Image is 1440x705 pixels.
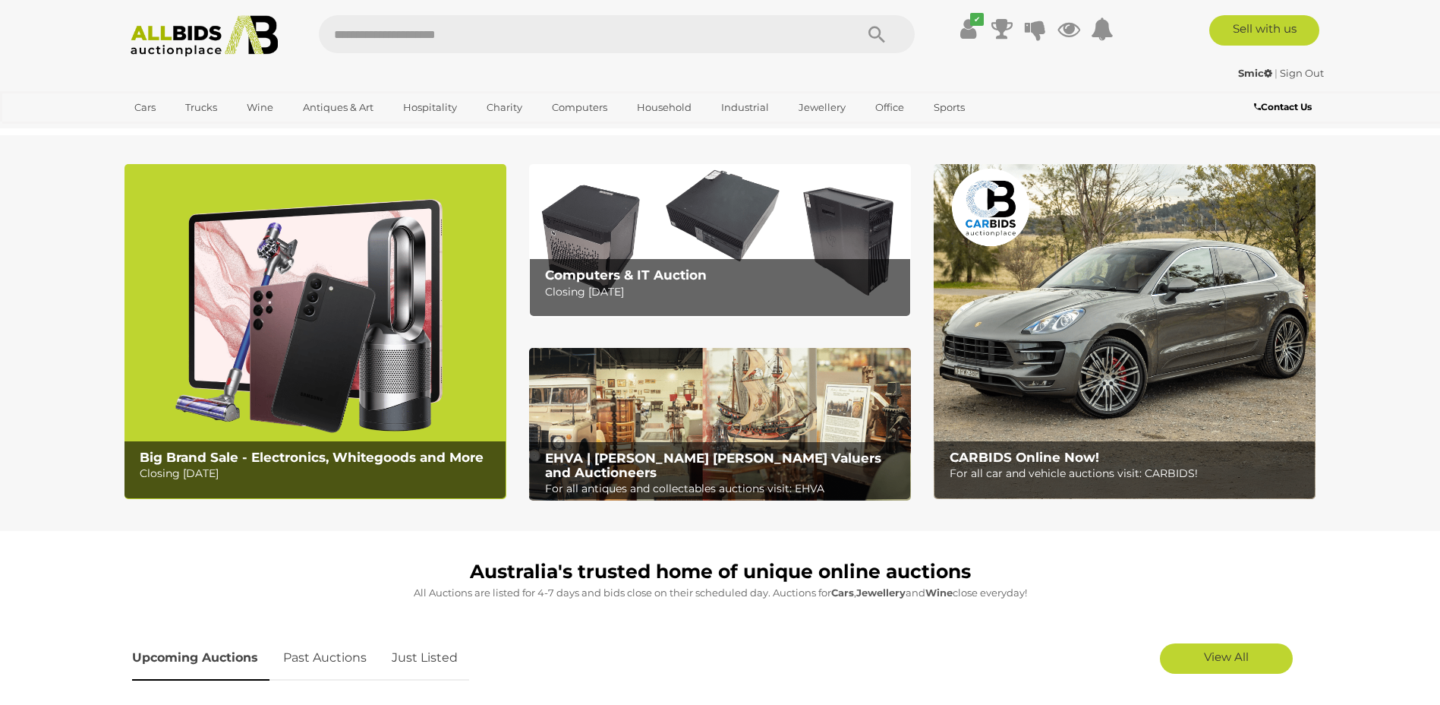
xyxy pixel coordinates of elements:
[393,95,467,120] a: Hospitality
[132,636,269,681] a: Upcoming Auctions
[140,450,484,465] b: Big Brand Sale - Electronics, Whitegoods and More
[865,95,914,120] a: Office
[1254,99,1316,115] a: Contact Us
[627,95,701,120] a: Household
[831,586,854,599] strong: Cars
[545,267,707,283] b: Computers & IT Auction
[272,636,378,681] a: Past Auctions
[950,464,1307,483] p: For all car and vehicle auctions visit: CARBIDS!
[122,15,287,57] img: Allbids.com.au
[140,464,497,483] p: Closing [DATE]
[380,636,469,681] a: Just Listed
[957,15,980,43] a: ✔
[789,95,855,120] a: Jewellery
[529,348,911,501] img: EHVA | Evans Hastings Valuers and Auctioneers
[124,95,165,120] a: Cars
[950,450,1099,465] b: CARBIDS Online Now!
[293,95,383,120] a: Antiques & Art
[124,120,252,145] a: [GEOGRAPHIC_DATA]
[1204,650,1249,664] span: View All
[132,584,1309,602] p: All Auctions are listed for 4-7 days and bids close on their scheduled day. Auctions for , and cl...
[529,164,911,317] img: Computers & IT Auction
[1238,67,1275,79] a: Smic
[1275,67,1278,79] span: |
[1280,67,1324,79] a: Sign Out
[132,561,1309,583] h1: Australia's trusted home of unique online auctions
[175,95,227,120] a: Trucks
[856,586,906,599] strong: Jewellery
[542,95,617,120] a: Computers
[1160,643,1293,674] a: View All
[545,283,903,302] p: Closing [DATE]
[529,164,911,317] a: Computers & IT Auction Computers & IT Auction Closing [DATE]
[925,586,953,599] strong: Wine
[237,95,283,120] a: Wine
[924,95,975,120] a: Sports
[124,164,506,499] img: Big Brand Sale - Electronics, Whitegoods and More
[934,164,1316,499] a: CARBIDS Online Now! CARBIDS Online Now! For all car and vehicle auctions visit: CARBIDS!
[839,15,915,53] button: Search
[1254,101,1312,112] b: Contact Us
[934,164,1316,499] img: CARBIDS Online Now!
[477,95,532,120] a: Charity
[545,479,903,498] p: For all antiques and collectables auctions visit: EHVA
[1209,15,1319,46] a: Sell with us
[711,95,779,120] a: Industrial
[124,164,506,499] a: Big Brand Sale - Electronics, Whitegoods and More Big Brand Sale - Electronics, Whitegoods and Mo...
[1238,67,1272,79] strong: Smic
[529,348,911,501] a: EHVA | Evans Hastings Valuers and Auctioneers EHVA | [PERSON_NAME] [PERSON_NAME] Valuers and Auct...
[970,13,984,26] i: ✔
[545,451,881,480] b: EHVA | [PERSON_NAME] [PERSON_NAME] Valuers and Auctioneers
